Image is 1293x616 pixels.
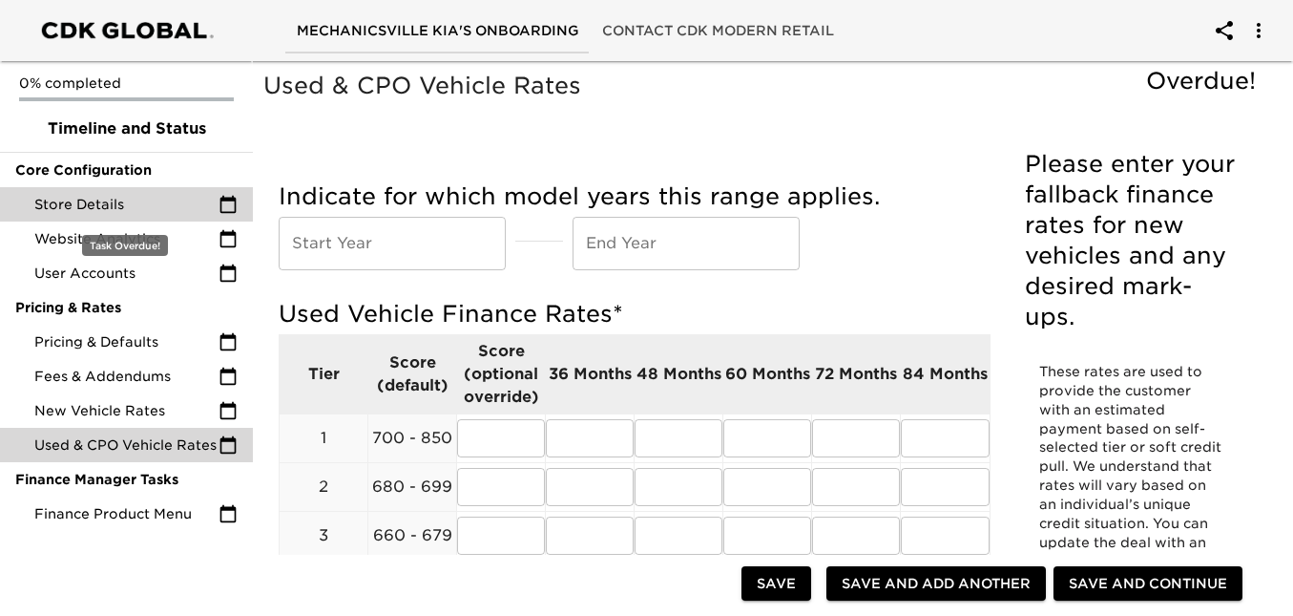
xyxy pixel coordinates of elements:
span: Contact CDK Modern Retail [602,19,834,43]
p: 680 - 699 [368,476,456,499]
span: Overdue! [1146,67,1256,95]
span: Timeline and Status [15,117,238,140]
span: New Vehicle Rates [34,401,219,420]
span: Used & CPO Vehicle Rates [34,435,219,455]
span: Fees & Addendums [34,367,219,386]
button: Save and Add Another [826,566,1046,602]
button: account of current user [1236,8,1282,53]
span: Mechanicsville Kia's Onboarding [297,19,579,43]
span: Finance Manager Tasks [15,470,238,489]
p: 1 [280,427,367,450]
h5: Used Vehicle Finance Rates [279,299,991,329]
p: 660 - 679 [368,524,456,547]
span: Pricing & Defaults [34,332,219,351]
p: 36 Months [546,363,634,386]
h5: Indicate for which model years this range applies. [279,181,991,212]
p: Tier [280,363,367,386]
p: 700 - 850 [368,427,456,450]
span: Pricing & Rates [15,298,238,317]
p: Score (default) [368,351,456,397]
p: 84 Months [901,363,989,386]
button: Save [741,566,811,602]
button: account of current user [1201,8,1247,53]
p: 72 Months [812,363,900,386]
span: These rates are used to provide the customer with an estimated payment based on self-selected tie... [1039,364,1225,588]
span: Save [757,572,796,596]
h5: Please enter your fallback finance rates for new vehicles and any desired mark-ups. [1025,149,1240,332]
p: 2 [280,476,367,499]
p: Score (optional override) [457,340,545,409]
p: 3 [280,524,367,547]
span: Finance Product Menu [34,504,219,523]
span: Website Analytics [34,229,219,248]
p: 0% completed [19,74,234,93]
button: Save and Continue [1053,566,1242,602]
span: Save and Continue [1069,572,1227,596]
p: 48 Months [635,363,722,386]
span: Store Details [34,195,219,214]
p: 60 Months [723,363,811,386]
span: Core Configuration [15,160,238,180]
span: Save and Add Another [842,572,1031,596]
span: User Accounts [34,264,219,283]
h5: Used & CPO Vehicle Rates [263,71,1265,101]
